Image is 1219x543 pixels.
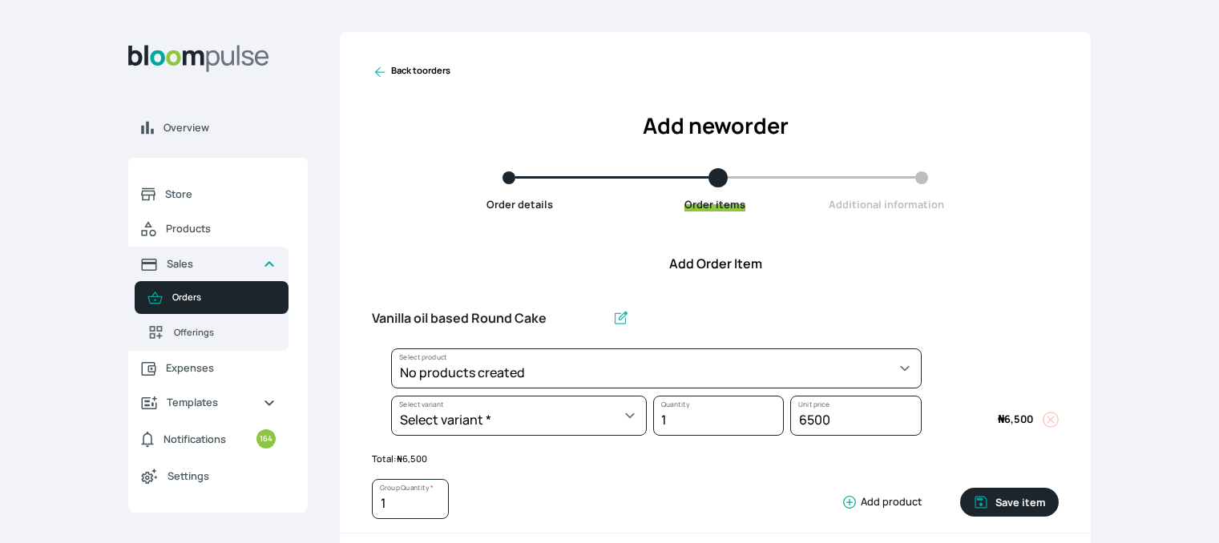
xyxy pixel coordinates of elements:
span: Orders [172,291,276,304]
span: Order details [486,197,553,211]
span: Store [165,187,276,202]
h4: Add Order Item [340,254,1091,273]
input: Untitled group * [372,302,606,336]
span: Offerings [174,326,276,340]
a: Settings [128,458,289,493]
span: Settings [168,469,276,484]
span: Notifications [163,432,226,447]
button: Add product [835,494,922,510]
a: Orders [135,281,289,314]
a: Offerings [135,314,289,351]
span: Additional information [829,197,944,211]
button: Save item [960,488,1059,517]
h2: Add new order [372,110,1059,143]
a: Sales [128,247,289,281]
span: ₦ [397,452,402,465]
p: Total: [372,452,1059,466]
aside: Sidebar [128,32,308,524]
span: 6,500 [397,452,427,465]
a: Notifications164 [128,420,289,458]
span: Overview [163,120,295,135]
span: Templates [167,395,250,410]
span: ₦ [998,412,1004,426]
a: Expenses [128,351,289,385]
span: Expenses [166,360,276,376]
img: Bloom Logo [128,45,269,72]
a: Store [128,177,289,211]
span: Products [166,221,276,236]
a: Overview [128,111,308,145]
a: Templates [128,385,289,420]
small: 164 [256,429,276,448]
span: Order items [684,197,745,211]
a: Products [128,211,289,247]
a: Back toorders [372,64,450,80]
span: 6,500 [998,412,1033,426]
span: Sales [167,256,250,271]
